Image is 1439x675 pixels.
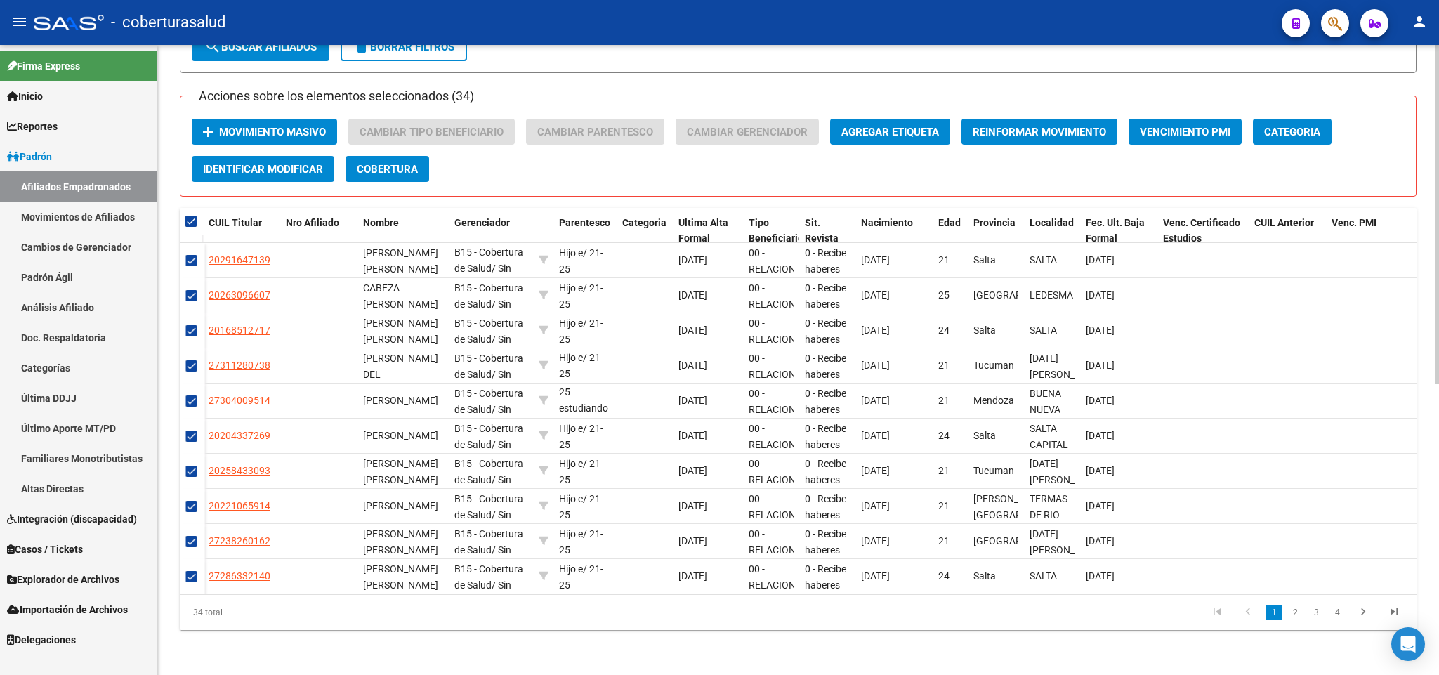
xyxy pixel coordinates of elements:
[454,282,523,310] span: B15 - Cobertura de Salud
[192,33,329,61] button: Buscar Afiliados
[678,533,737,549] div: [DATE]
[861,360,890,371] span: [DATE]
[861,325,890,336] span: [DATE]
[805,458,863,502] span: 0 - Recibe haberes regularmente
[559,493,608,537] span: Hijo e/ 21-25 estudiando
[1030,570,1057,582] span: SALTA
[743,208,799,254] datatable-header-cell: Tipo Beneficiario
[559,370,608,414] span: Hijo e/ 21-25 estudiando
[1086,325,1115,336] span: [DATE]
[805,388,863,431] span: 0 - Recibe haberes regularmente
[111,7,225,38] span: - coberturasalud
[678,428,737,444] div: [DATE]
[454,353,523,380] span: B15 - Cobertura de Salud
[1332,217,1376,228] span: Venc. PMI
[1086,395,1115,406] span: [DATE]
[559,247,608,291] span: Hijo e/ 21-25 estudiando
[363,528,438,556] span: [PERSON_NAME] [PERSON_NAME]
[219,126,326,138] span: Movimiento Masivo
[805,528,863,572] span: 0 - Recibe haberes regularmente
[968,208,1024,254] datatable-header-cell: Provincia
[1030,254,1057,266] span: SALTA
[749,493,814,552] span: 00 - RELACION DE DEPENDENCIA
[676,119,819,145] button: Cambiar Gerenciador
[454,388,523,415] span: B15 - Cobertura de Salud
[209,465,270,476] span: 20258433093
[1086,465,1115,476] span: [DATE]
[209,360,270,371] span: 27311280738
[973,325,996,336] span: Salta
[7,572,119,587] span: Explorador de Archivos
[209,500,270,511] span: 20221065914
[678,252,737,268] div: [DATE]
[1253,119,1332,145] button: Categoria
[938,500,950,511] span: 21
[1086,217,1145,244] span: Fec. Ult. Baja Formal
[353,38,370,55] mat-icon: delete
[805,563,863,607] span: 0 - Recibe haberes regularmente
[1308,605,1325,620] a: 3
[861,535,890,546] span: [DATE]
[749,528,814,587] span: 00 - RELACION DE DEPENDENCIA
[199,124,216,140] mat-icon: add
[280,208,357,254] datatable-header-cell: Nro Afiliado
[1030,289,1073,301] span: LEDESMA
[673,208,743,254] datatable-header-cell: Ultima Alta Formal
[861,289,890,301] span: [DATE]
[454,317,523,345] span: B15 - Cobertura de Salud
[209,325,270,336] span: 20168512717
[678,287,737,303] div: [DATE]
[973,430,996,441] span: Salta
[1306,601,1327,624] li: page 3
[346,156,429,182] button: Cobertura
[7,542,83,557] span: Casos / Tickets
[805,282,863,326] span: 0 - Recibe haberes regularmente
[559,282,608,326] span: Hijo e/ 21-25 estudiando
[861,217,913,228] span: Nacimiento
[1030,458,1105,502] span: [DATE][PERSON_NAME] DE T
[799,208,855,254] datatable-header-cell: Sit. Revista
[537,126,653,138] span: Cambiar Parentesco
[363,217,399,228] span: Nombre
[805,423,863,466] span: 0 - Recibe haberes regularmente
[805,317,863,361] span: 0 - Recibe haberes regularmente
[449,208,533,254] datatable-header-cell: Gerenciador
[805,493,863,537] span: 0 - Recibe haberes regularmente
[1254,217,1314,228] span: CUIL Anterior
[454,563,523,591] span: B15 - Cobertura de Salud
[861,430,890,441] span: [DATE]
[678,568,737,584] div: [DATE]
[454,247,523,274] span: B15 - Cobertura de Salud
[1030,325,1057,336] span: SALTA
[938,395,950,406] span: 21
[687,126,808,138] span: Cambiar Gerenciador
[7,119,58,134] span: Reportes
[961,119,1117,145] button: Reinformar Movimiento
[454,458,523,485] span: B15 - Cobertura de Salud
[1140,126,1230,138] span: Vencimiento PMI
[973,535,1068,546] span: [GEOGRAPHIC_DATA]
[749,217,803,244] span: Tipo Beneficiario
[855,208,933,254] datatable-header-cell: Nacimiento
[7,89,43,104] span: Inicio
[559,563,608,607] span: Hijo e/ 21-25 estudiando
[1086,500,1115,511] span: [DATE]
[11,13,28,30] mat-icon: menu
[526,119,664,145] button: Cambiar Parentesco
[973,217,1016,228] span: Provincia
[1204,605,1230,620] a: go to first page
[209,395,270,406] span: 27304009514
[1263,601,1284,624] li: page 1
[209,217,262,228] span: CUIL Titular
[1086,360,1115,371] span: [DATE]
[678,463,737,479] div: [DATE]
[192,86,481,106] h3: Acciones sobre los elementos seleccionados (34)
[1411,13,1428,30] mat-icon: person
[192,156,334,182] button: Identificar Modificar
[973,126,1106,138] span: Reinformar Movimiento
[209,535,270,546] span: 27238260162
[286,217,339,228] span: Nro Afiliado
[203,208,280,254] datatable-header-cell: CUIL Titular
[938,535,950,546] span: 21
[1030,388,1061,415] span: BUENA NUEVA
